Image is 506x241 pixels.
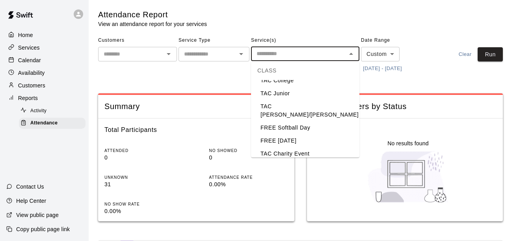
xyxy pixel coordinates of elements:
[104,180,183,189] p: 31
[104,148,183,154] p: ATTENDED
[19,106,86,117] div: Activity
[251,74,359,87] li: TAC College
[163,48,174,59] button: Open
[30,119,58,127] span: Attendance
[18,44,40,52] p: Services
[18,56,41,64] p: Calendar
[251,61,359,80] div: CLASS
[16,225,70,233] p: Copy public page link
[6,54,82,66] a: Calendar
[452,47,478,62] button: Clear
[16,197,46,205] p: Help Center
[251,147,359,160] li: TAC Charity Event
[98,34,177,47] span: Customers
[19,117,89,129] a: Attendance
[104,125,157,135] h6: Total Participants
[361,34,430,47] span: Date Range
[478,47,503,62] button: Run
[98,9,207,20] h5: Attendance Report
[209,154,288,162] p: 0
[236,48,247,59] button: Open
[30,107,47,115] span: Activity
[18,82,45,89] p: Customers
[251,34,359,47] span: Service(s)
[104,154,183,162] p: 0
[209,180,288,189] p: 0.00%
[361,63,404,75] button: [DATE] - [DATE]
[251,100,359,121] li: TAC [PERSON_NAME]/[PERSON_NAME]
[104,174,183,180] p: UNKNOWN
[361,47,400,61] div: Custom
[387,139,428,147] p: No results found
[364,147,452,206] img: Nothing to see here
[6,42,82,54] a: Services
[6,29,82,41] a: Home
[18,94,38,102] p: Reports
[6,67,82,79] a: Availability
[18,31,33,39] p: Home
[18,69,45,77] p: Availability
[6,92,82,104] a: Reports
[19,105,89,117] a: Activity
[209,148,288,154] p: NO SHOWED
[209,174,288,180] p: ATTENDANCE RATE
[16,211,59,219] p: View public page
[313,101,497,112] span: Top Customers by Status
[251,87,359,100] li: TAC Junior
[98,20,207,28] p: View an attendance report for your services
[346,48,357,59] button: Close
[104,207,183,215] p: 0.00%
[251,121,359,134] li: FREE Softball Day
[6,80,82,91] a: Customers
[16,183,44,191] p: Contact Us
[19,118,86,129] div: Attendance
[251,134,359,147] li: FREE [DATE]
[179,34,249,47] span: Service Type
[104,101,288,112] span: Summary
[104,201,183,207] p: NO SHOW RATE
